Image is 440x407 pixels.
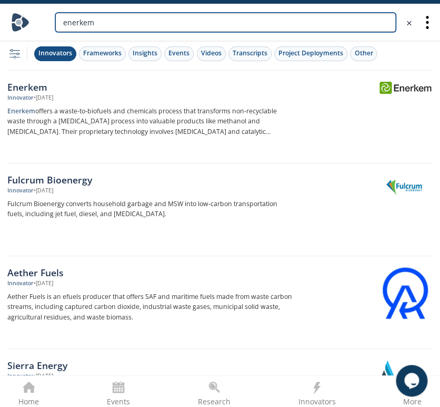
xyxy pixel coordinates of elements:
div: Sierra Energy [7,358,293,372]
button: Transcripts [228,46,272,61]
button: Innovators [34,46,76,61]
strong: Enerkem [7,106,35,115]
div: • [DATE] [34,94,53,102]
div: Fulcrum Bioenergy [7,173,293,187]
div: Innovator [7,187,34,195]
a: Fulcrum Bioenergy Innovator •[DATE] Fulcrum Bioenergy converts household garbage and MSW into low... [7,163,433,256]
a: Enerkem Innovator •[DATE] Enerkemoffers a waste-to-biofuels and chemicals process that transforms... [7,71,433,163]
div: Enerkem [7,80,293,94]
button: Project Deployments [274,46,347,61]
button: Insights [128,46,162,61]
div: Innovator [7,94,34,102]
input: Advanced Search [55,13,396,32]
div: Other [354,49,373,58]
iframe: chat widget [396,365,429,396]
div: • [DATE] [34,187,53,195]
button: Events [164,46,194,61]
div: Insights [133,49,157,58]
div: Videos [201,49,222,58]
div: Innovators [38,49,72,58]
div: Aether Fuels [7,266,293,279]
div: Project Deployments [278,49,343,58]
div: Innovator [7,279,34,288]
div: • [DATE] [34,372,53,381]
div: Innovator [7,372,34,381]
img: Sierra Energy [379,360,431,389]
p: Aether Fuels is an efuels producer that offers SAF and maritime fuels made from waste carbon stre... [7,292,293,323]
button: Other [350,46,377,61]
a: Aether Fuels Innovator •[DATE] Aether Fuels is an efuels producer that offers SAF and maritime fu... [7,256,433,349]
div: Transcripts [233,49,267,58]
div: Events [168,49,189,58]
div: Frameworks [83,49,122,58]
img: Enerkem [379,82,431,94]
button: Videos [197,46,226,61]
img: Aether Fuels [379,267,431,319]
p: offers a waste-to-biofuels and chemicals process that transforms non-recyclable waste through a [... [7,106,293,138]
img: Home [11,13,29,32]
p: Fulcrum Bioenergy converts household garbage and MSW into low-carbon transportation fuels, includ... [7,199,293,220]
img: Fulcrum Bioenergy [379,175,431,199]
button: Frameworks [79,46,126,61]
div: • [DATE] [34,279,53,288]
